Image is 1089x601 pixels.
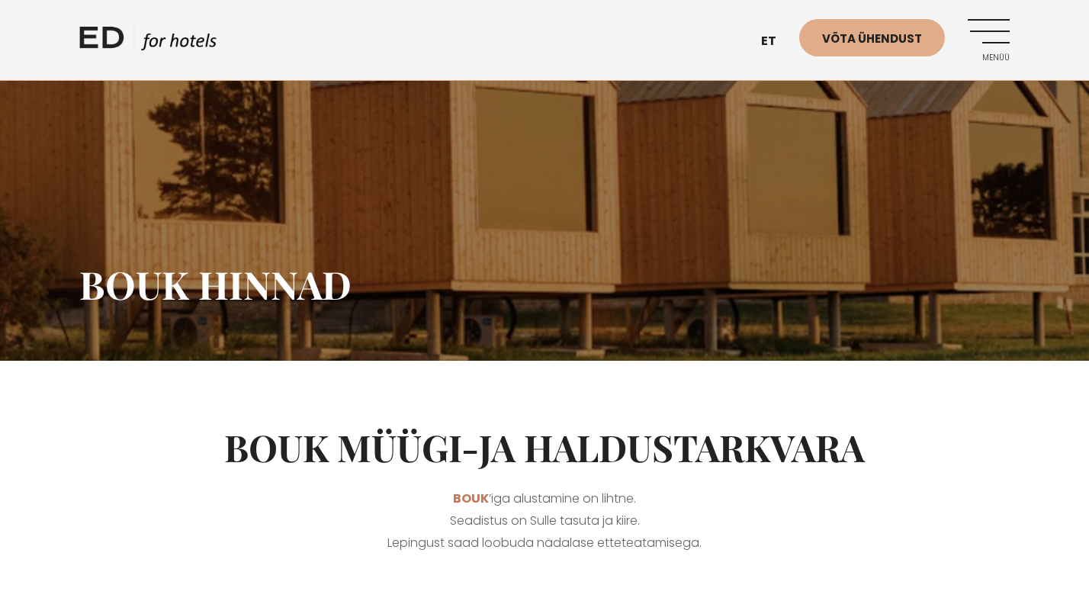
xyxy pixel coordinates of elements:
[968,19,1010,61] a: Menüü
[753,23,799,60] a: et
[79,262,1010,307] h1: BOUK hinnad
[968,53,1010,63] span: Menüü
[79,426,1010,470] h2: BOUK müügi-ja haldustarkvara
[799,19,945,56] a: Võta ühendust
[79,488,1010,554] p: ’iga alustamine on lihtne. Seadistus on Sulle tasuta ja kiire. Lepingust saad loobuda nädalase et...
[79,23,217,61] a: ED HOTELS
[453,490,489,507] a: BOUK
